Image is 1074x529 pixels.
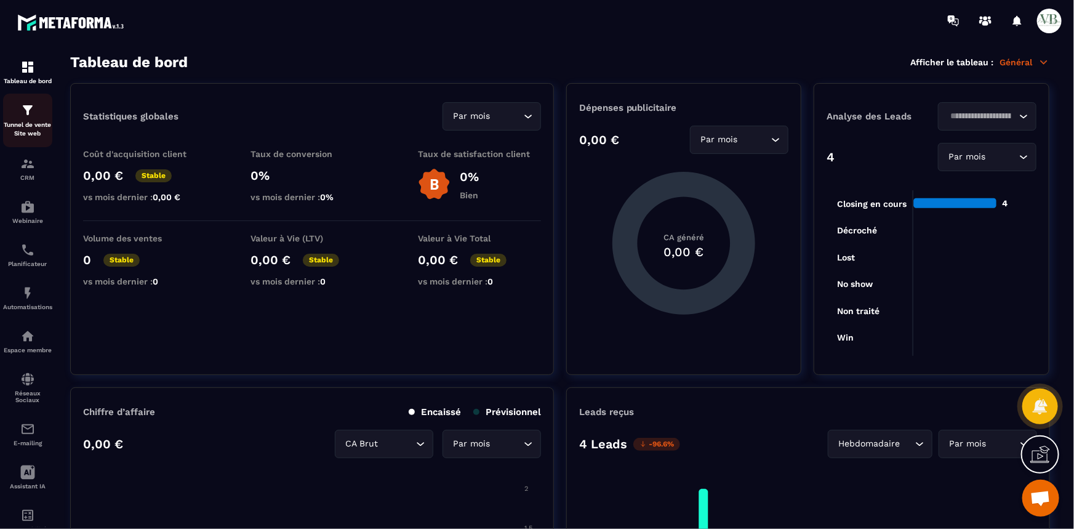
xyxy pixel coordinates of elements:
img: social-network [20,372,35,387]
p: Planificateur [3,260,52,267]
p: Analyse des Leads [827,111,932,122]
tspan: Décroché [837,225,877,235]
p: Chiffre d’affaire [83,406,155,418]
a: formationformationCRM [3,147,52,190]
p: 0,00 € [83,437,123,451]
input: Search for option [946,110,1016,123]
input: Search for option [988,150,1016,164]
p: 4 [827,150,835,164]
tspan: No show [837,279,873,289]
span: 0 [487,277,493,286]
p: vs mois dernier : [83,277,206,286]
p: Espace membre [3,347,52,353]
span: Par mois [947,437,989,451]
p: CRM [3,174,52,181]
p: Stable [135,169,172,182]
div: Search for option [938,102,1036,131]
a: formationformationTableau de bord [3,50,52,94]
h3: Tableau de bord [70,54,188,71]
p: Encaissé [409,406,461,418]
input: Search for option [493,437,521,451]
p: vs mois dernier : [250,192,374,202]
p: 0,00 € [418,252,458,267]
p: 4 Leads [579,437,627,451]
p: vs mois dernier : [418,277,541,286]
p: Tableau de bord [3,78,52,84]
img: automations [20,329,35,344]
tspan: Win [837,333,854,343]
span: 0 [153,277,158,286]
p: 0,00 € [83,168,123,183]
p: Stable [103,254,140,267]
p: Automatisations [3,304,52,310]
p: Bien [460,190,479,200]
input: Search for option [381,437,413,451]
div: Search for option [939,430,1037,458]
a: automationsautomationsAutomatisations [3,277,52,320]
div: Search for option [828,430,932,458]
a: formationformationTunnel de vente Site web [3,94,52,147]
p: vs mois dernier : [250,277,374,286]
input: Search for option [989,437,1017,451]
tspan: Non traité [837,306,880,316]
p: Valeur à Vie Total [418,233,541,243]
input: Search for option [493,110,521,123]
p: Volume des ventes [83,233,206,243]
span: 0% [320,192,334,202]
div: Search for option [335,430,433,458]
img: accountant [20,508,35,523]
div: Search for option [938,143,1036,171]
span: Par mois [698,133,740,147]
img: scheduler [20,243,35,257]
span: 0 [320,277,326,286]
img: automations [20,286,35,301]
p: Leads reçus [579,406,634,418]
p: Taux de satisfaction client [418,149,541,159]
p: 0% [250,168,374,183]
span: CA Brut [343,437,381,451]
p: 0 [83,252,91,267]
p: Dépenses publicitaire [579,102,788,113]
p: Statistiques globales [83,111,178,122]
img: formation [20,103,35,118]
p: Stable [470,254,507,267]
img: formation [20,60,35,75]
p: Réseaux Sociaux [3,390,52,403]
p: 0% [460,169,479,184]
p: 0,00 € [579,132,619,147]
img: logo [17,11,128,34]
a: emailemailE-mailing [3,413,52,456]
p: Taux de conversion [250,149,374,159]
span: Hebdomadaire [836,437,903,451]
p: Général [1000,57,1049,68]
tspan: Closing en cours [837,199,907,209]
div: Search for option [443,102,541,131]
img: formation [20,156,35,171]
tspan: 2 [524,485,528,493]
img: automations [20,200,35,214]
span: 0,00 € [153,192,180,202]
p: E-mailing [3,440,52,446]
p: Prévisionnel [473,406,541,418]
p: Coût d'acquisition client [83,149,206,159]
tspan: 4 [1025,485,1030,493]
a: schedulerschedulerPlanificateur [3,233,52,277]
span: Par mois [451,110,493,123]
div: Search for option [690,126,788,154]
p: Tunnel de vente Site web [3,121,52,138]
p: 0,00 € [250,252,291,267]
span: Par mois [451,437,493,451]
p: Afficher le tableau : [910,57,993,67]
p: vs mois dernier : [83,192,206,202]
p: -96.6% [633,438,680,451]
input: Search for option [903,437,912,451]
p: Stable [303,254,339,267]
span: Par mois [946,150,988,164]
p: Assistant IA [3,483,52,490]
a: automationsautomationsWebinaire [3,190,52,233]
img: email [20,422,35,437]
div: Search for option [443,430,541,458]
a: social-networksocial-networkRéseaux Sociaux [3,363,52,413]
a: Assistant IA [3,456,52,499]
img: b-badge-o.b3b20ee6.svg [418,168,451,201]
